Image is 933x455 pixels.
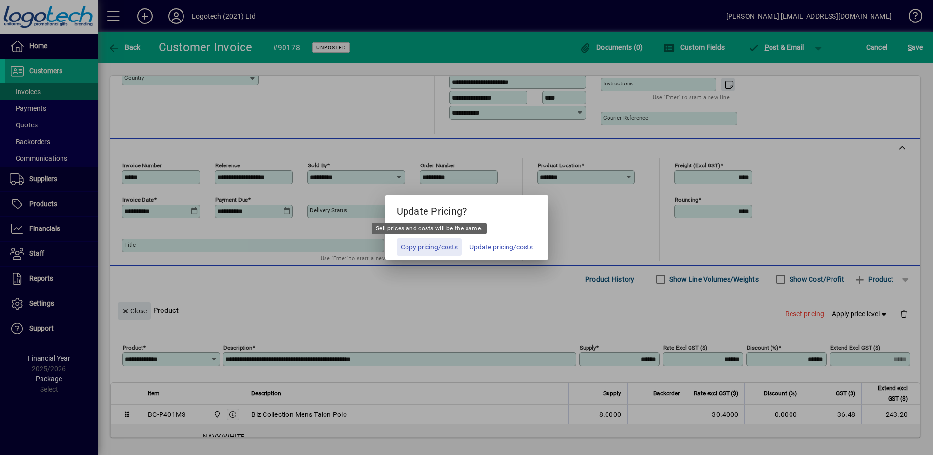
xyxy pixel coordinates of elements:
div: Sell prices and costs will be the same. [372,223,487,234]
button: Update pricing/costs [466,238,537,256]
span: Copy pricing/costs [401,242,458,252]
span: Update pricing/costs [469,242,533,252]
button: Copy pricing/costs [397,238,462,256]
h5: Update Pricing? [385,195,548,224]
